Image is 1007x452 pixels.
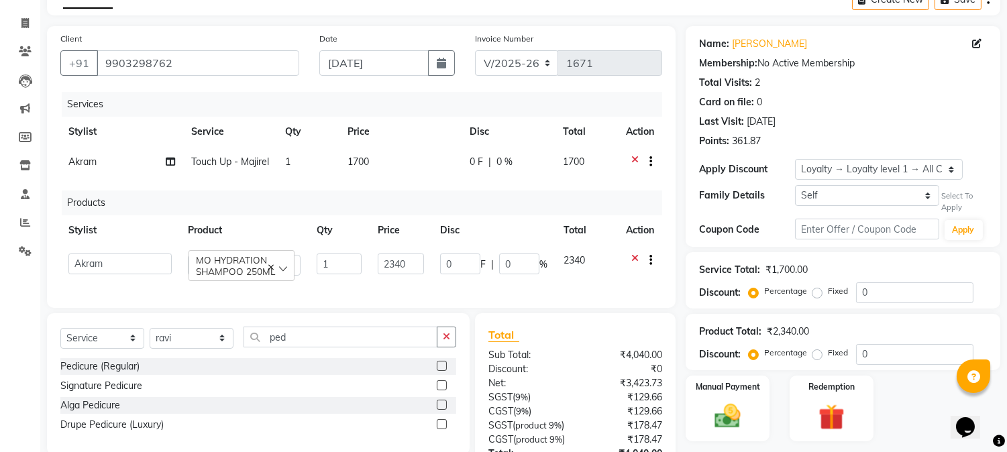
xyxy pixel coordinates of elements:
[576,404,673,418] div: ₹129.66
[699,76,752,90] div: Total Visits:
[478,348,576,362] div: Sub Total:
[277,117,339,147] th: Qty
[757,95,762,109] div: 0
[488,155,491,169] span: |
[478,433,576,447] div: ( )
[576,362,673,376] div: ₹0
[549,434,562,445] span: 9%
[191,156,269,168] span: Touch Up - Majirel
[747,115,776,129] div: [DATE]
[810,401,853,434] img: _gift.svg
[68,156,97,168] span: Akram
[576,390,673,404] div: ₹129.66
[795,219,939,239] input: Enter Offer / Coupon Code
[60,117,183,147] th: Stylist
[516,406,529,416] span: 9%
[60,215,180,245] th: Stylist
[309,215,370,245] th: Qty
[478,362,576,376] div: Discount:
[764,285,807,297] label: Percentage
[699,162,795,176] div: Apply Discount
[764,347,807,359] label: Percentage
[462,117,555,147] th: Disc
[515,392,528,402] span: 9%
[732,37,807,51] a: [PERSON_NAME]
[699,188,795,203] div: Family Details
[945,220,983,240] button: Apply
[808,381,855,393] label: Redemption
[478,390,576,404] div: ( )
[699,347,741,361] div: Discount:
[555,117,619,147] th: Total
[699,325,761,339] div: Product Total:
[60,33,82,45] label: Client
[60,418,164,432] div: Drupe Pedicure (Luxury)
[618,215,662,245] th: Action
[60,379,142,393] div: Signature Pedicure
[432,215,555,245] th: Disc
[576,348,673,362] div: ₹4,040.00
[539,258,547,272] span: %
[180,215,308,245] th: Product
[478,404,576,418] div: ( )
[244,327,437,347] input: Search or Scan
[488,419,513,431] span: SGST
[496,155,513,169] span: 0 %
[475,33,533,45] label: Invoice Number
[696,381,760,393] label: Manual Payment
[699,37,729,51] div: Name:
[470,155,483,169] span: 0 F
[488,405,513,417] span: CGST
[699,223,795,237] div: Coupon Code
[488,391,513,403] span: SGST
[183,117,277,147] th: Service
[515,420,547,431] span: product
[699,115,744,129] div: Last Visit:
[480,258,486,272] span: F
[767,325,809,339] div: ₹2,340.00
[618,117,662,147] th: Action
[951,398,994,439] iframe: chat widget
[555,215,618,245] th: Total
[97,50,299,76] input: Search by Name/Mobile/Email/Code
[478,418,576,433] div: ( )
[60,50,98,76] button: +91
[488,328,519,342] span: Total
[563,156,584,168] span: 1700
[828,285,848,297] label: Fixed
[699,134,729,148] div: Points:
[699,56,987,70] div: No Active Membership
[732,134,761,148] div: 361.87
[828,347,848,359] label: Fixed
[942,190,987,213] div: Select To Apply
[491,258,494,272] span: |
[62,190,672,215] div: Products
[478,376,576,390] div: Net:
[60,398,120,412] div: Alga Pedicure
[549,420,562,431] span: 9%
[196,254,275,277] span: MO HYDRATION SHAMPOO 250ML
[576,376,673,390] div: ₹3,423.73
[765,263,808,277] div: ₹1,700.00
[699,95,754,109] div: Card on file:
[348,156,369,168] span: 1700
[576,433,673,447] div: ₹178.47
[62,92,672,117] div: Services
[516,434,547,445] span: product
[706,401,749,431] img: _cash.svg
[285,156,290,168] span: 1
[576,418,673,433] div: ₹178.47
[370,215,432,245] th: Price
[699,286,741,300] div: Discount:
[60,359,140,374] div: Pedicure (Regular)
[564,254,585,266] span: 2340
[755,76,760,90] div: 2
[699,56,757,70] div: Membership:
[339,117,462,147] th: Price
[488,433,513,445] span: CGST
[319,33,337,45] label: Date
[699,263,760,277] div: Service Total:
